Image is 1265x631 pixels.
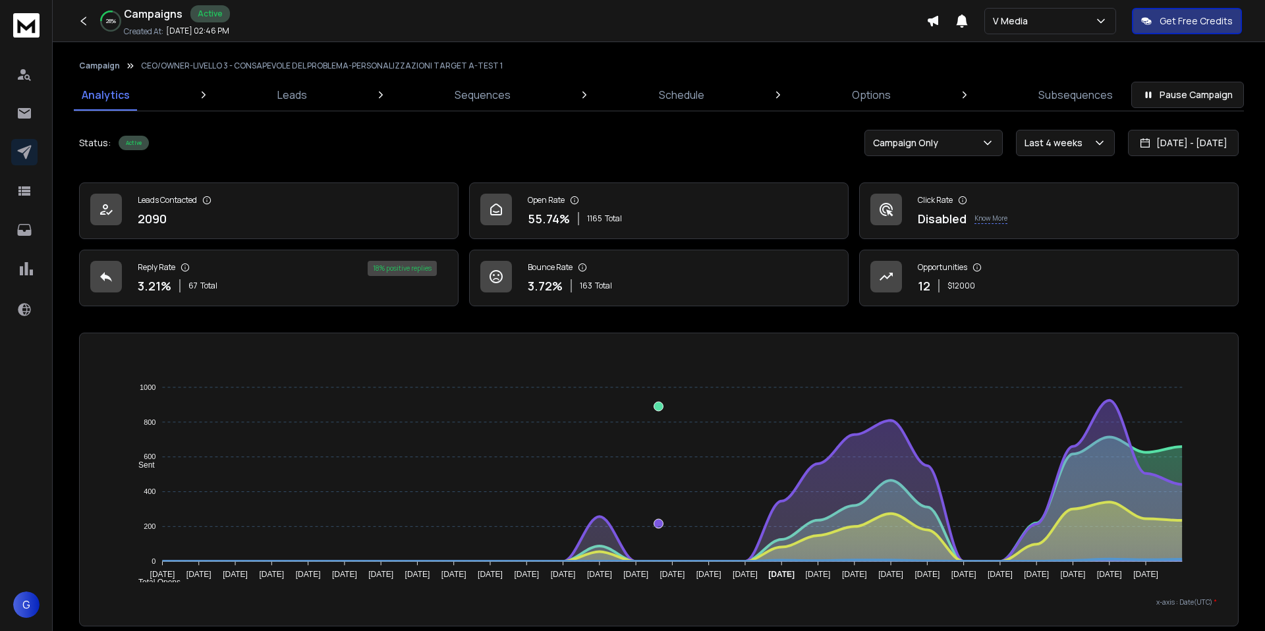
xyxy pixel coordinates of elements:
p: Created At: [124,26,163,37]
span: Total [200,281,217,291]
tspan: [DATE] [223,570,248,579]
p: Status: [79,136,111,150]
tspan: [DATE] [478,570,503,579]
tspan: [DATE] [1097,570,1122,579]
a: Analytics [74,79,138,111]
tspan: [DATE] [587,570,612,579]
tspan: [DATE] [150,570,175,579]
a: Schedule [651,79,712,111]
tspan: [DATE] [624,570,649,579]
tspan: [DATE] [1133,570,1158,579]
p: 28 % [106,17,116,25]
div: Active [190,5,230,22]
p: 3.21 % [138,277,171,295]
img: logo [13,13,40,38]
tspan: [DATE] [806,570,831,579]
a: Open Rate55.74%1165Total [469,182,849,239]
p: Last 4 weeks [1025,136,1088,150]
span: Total Opens [128,578,181,587]
tspan: 200 [144,522,155,530]
p: 2090 [138,209,167,228]
button: G [13,591,40,618]
tspan: 1000 [140,383,155,391]
tspan: [DATE] [988,570,1013,579]
a: Subsequences [1030,79,1121,111]
tspan: [DATE] [1025,570,1050,579]
p: Know More [974,213,1007,224]
p: Disabled [918,209,967,228]
tspan: [DATE] [1061,570,1086,579]
tspan: [DATE] [441,570,466,579]
tspan: [DATE] [296,570,321,579]
tspan: [DATE] [332,570,357,579]
a: Leads [269,79,315,111]
tspan: [DATE] [369,570,394,579]
a: Options [844,79,899,111]
button: Campaign [79,61,120,71]
a: Leads Contacted2090 [79,182,459,239]
tspan: [DATE] [842,570,867,579]
p: Bounce Rate [528,262,573,273]
p: Open Rate [528,195,565,206]
p: 3.72 % [528,277,563,295]
p: Analytics [82,87,130,103]
span: Sent [128,460,155,470]
tspan: [DATE] [660,570,685,579]
button: Pause Campaign [1131,82,1244,108]
tspan: 400 [144,487,155,495]
tspan: [DATE] [696,570,721,579]
tspan: [DATE] [733,570,758,579]
button: [DATE] - [DATE] [1128,130,1239,156]
p: Options [852,87,891,103]
iframe: Intercom live chat [1217,586,1249,617]
p: Leads Contacted [138,195,197,206]
h1: Campaigns [124,6,183,22]
a: Click RateDisabledKnow More [859,182,1239,239]
span: Total [595,281,612,291]
button: Get Free Credits [1132,8,1242,34]
p: $ 12000 [947,281,975,291]
tspan: 0 [152,557,156,565]
tspan: 600 [144,453,155,460]
a: Opportunities12$12000 [859,250,1239,306]
span: 163 [580,281,592,291]
tspan: [DATE] [551,570,576,579]
span: Total [605,213,622,224]
tspan: [DATE] [405,570,430,579]
p: 12 [918,277,930,295]
tspan: [DATE] [769,570,795,579]
p: CEO/OWNER-LIVELLO 3 - CONSAPEVOLE DEL PROBLEMA-PERSONALIZZAZIONI TARGET A-TEST 1 [141,61,503,71]
p: x-axis : Date(UTC) [101,597,1217,607]
p: [DATE] 02:46 PM [166,26,229,36]
span: 67 [188,281,198,291]
tspan: [DATE] [186,570,211,579]
tspan: [DATE] [951,570,976,579]
p: Schedule [659,87,704,103]
tspan: [DATE] [915,570,940,579]
p: Get Free Credits [1160,14,1233,28]
p: 55.74 % [528,209,570,228]
p: Reply Rate [138,262,175,273]
tspan: [DATE] [260,570,285,579]
tspan: 800 [144,418,155,426]
p: Sequences [455,87,511,103]
p: Leads [277,87,307,103]
p: Opportunities [918,262,967,273]
a: Sequences [447,79,519,111]
span: 1165 [587,213,602,224]
a: Bounce Rate3.72%163Total [469,250,849,306]
tspan: [DATE] [879,570,904,579]
div: Active [119,136,149,150]
p: Subsequences [1038,87,1113,103]
p: V Media [993,14,1033,28]
p: Campaign Only [873,136,943,150]
a: Reply Rate3.21%67Total18% positive replies [79,250,459,306]
p: Click Rate [918,195,953,206]
div: 18 % positive replies [368,261,437,276]
tspan: [DATE] [515,570,540,579]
